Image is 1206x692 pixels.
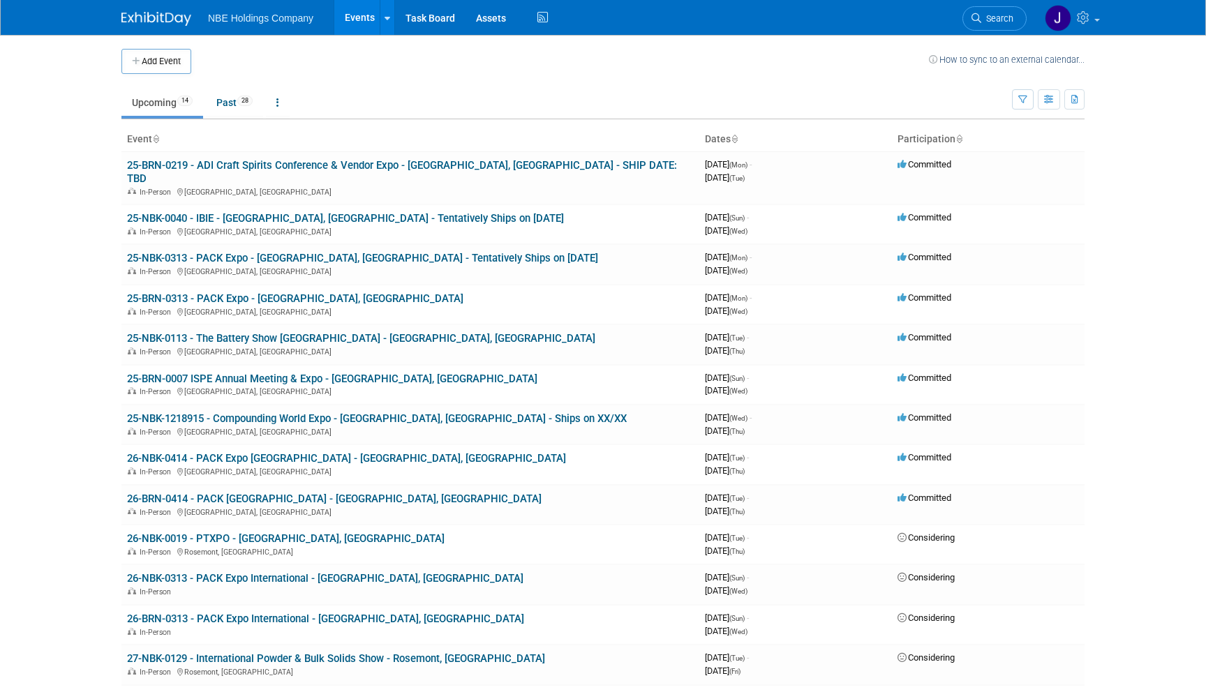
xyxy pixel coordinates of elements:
span: [DATE] [705,159,752,170]
span: [DATE] [705,532,749,543]
a: 25-BRN-0313 - PACK Expo - [GEOGRAPHIC_DATA], [GEOGRAPHIC_DATA] [127,292,463,305]
span: [DATE] [705,426,745,436]
span: In-Person [140,308,175,317]
span: In-Person [140,227,175,236]
img: In-Person Event [128,347,136,354]
img: In-Person Event [128,668,136,675]
span: [DATE] [705,345,745,356]
a: 26-NBK-0313 - PACK Expo International - [GEOGRAPHIC_DATA], [GEOGRAPHIC_DATA] [127,572,523,585]
a: 25-NBK-0040 - IBIE - [GEOGRAPHIC_DATA], [GEOGRAPHIC_DATA] - Tentatively Ships on [DATE] [127,212,564,225]
span: In-Person [140,428,175,437]
span: - [750,252,752,262]
img: John Vargo [1045,5,1071,31]
a: Upcoming14 [121,89,203,116]
span: - [747,452,749,462]
span: [DATE] [705,225,747,236]
a: Sort by Event Name [152,133,159,144]
span: - [747,492,749,503]
span: (Mon) [729,254,747,262]
span: 14 [177,96,193,106]
span: [DATE] [705,492,749,503]
span: (Sun) [729,375,745,382]
span: [DATE] [705,585,747,596]
div: [GEOGRAPHIC_DATA], [GEOGRAPHIC_DATA] [127,225,694,236]
span: (Wed) [729,628,747,635]
img: In-Person Event [128,548,136,555]
a: 25-NBK-1218915 - Compounding World Expo - [GEOGRAPHIC_DATA], [GEOGRAPHIC_DATA] - Ships on XX/XX [127,412,627,425]
img: In-Person Event [128,308,136,315]
span: (Thu) [729,428,745,435]
span: (Wed) [729,387,747,395]
span: - [747,332,749,343]
span: - [747,373,749,383]
div: [GEOGRAPHIC_DATA], [GEOGRAPHIC_DATA] [127,506,694,517]
span: [DATE] [705,172,745,183]
span: (Wed) [729,227,747,235]
span: Committed [898,212,951,223]
div: [GEOGRAPHIC_DATA], [GEOGRAPHIC_DATA] [127,186,694,197]
span: (Wed) [729,587,747,595]
a: 26-NBK-0019 - PTXPO - [GEOGRAPHIC_DATA], [GEOGRAPHIC_DATA] [127,532,445,545]
img: In-Person Event [128,508,136,515]
span: Considering [898,532,955,543]
span: Committed [898,492,951,503]
span: In-Person [140,387,175,396]
img: In-Person Event [128,387,136,394]
a: Sort by Participation Type [955,133,962,144]
div: [GEOGRAPHIC_DATA], [GEOGRAPHIC_DATA] [127,345,694,356]
a: 25-NBK-0113 - The Battery Show [GEOGRAPHIC_DATA] - [GEOGRAPHIC_DATA], [GEOGRAPHIC_DATA] [127,332,595,345]
span: In-Person [140,628,175,637]
div: Rosemont, [GEOGRAPHIC_DATA] [127,665,694,677]
span: (Mon) [729,294,747,302]
span: (Wed) [729,308,747,315]
span: [DATE] [705,292,752,303]
span: (Wed) [729,267,747,275]
span: [DATE] [705,506,745,516]
span: - [747,532,749,543]
span: [DATE] [705,412,752,423]
img: ExhibitDay [121,12,191,26]
span: - [747,212,749,223]
span: [DATE] [705,452,749,462]
span: (Tue) [729,534,745,542]
span: - [750,412,752,423]
th: Dates [699,128,892,151]
div: [GEOGRAPHIC_DATA], [GEOGRAPHIC_DATA] [127,306,694,317]
a: 25-BRN-0007 ISPE Annual Meeting & Expo - [GEOGRAPHIC_DATA], [GEOGRAPHIC_DATA] [127,373,537,385]
span: - [750,292,752,303]
button: Add Event [121,49,191,74]
span: Committed [898,332,951,343]
span: [DATE] [705,212,749,223]
span: Committed [898,159,951,170]
a: 26-BRN-0313 - PACK Expo International - [GEOGRAPHIC_DATA], [GEOGRAPHIC_DATA] [127,612,524,625]
span: 28 [237,96,253,106]
span: [DATE] [705,652,749,663]
span: In-Person [140,188,175,197]
span: [DATE] [705,572,749,582]
span: [DATE] [705,385,747,396]
span: [DATE] [705,306,747,316]
img: In-Person Event [128,628,136,635]
img: In-Person Event [128,587,136,594]
a: 25-NBK-0313 - PACK Expo - [GEOGRAPHIC_DATA], [GEOGRAPHIC_DATA] - Tentatively Ships on [DATE] [127,252,598,264]
span: (Sun) [729,214,745,222]
div: [GEOGRAPHIC_DATA], [GEOGRAPHIC_DATA] [127,465,694,476]
a: 26-NBK-0414 - PACK Expo [GEOGRAPHIC_DATA] - [GEOGRAPHIC_DATA], [GEOGRAPHIC_DATA] [127,452,566,465]
span: [DATE] [705,252,752,262]
span: Considering [898,572,955,582]
img: In-Person Event [128,467,136,474]
span: [DATE] [705,265,747,276]
span: (Thu) [729,347,745,355]
span: In-Person [140,508,175,517]
span: [DATE] [705,546,745,556]
span: NBE Holdings Company [208,13,313,24]
span: (Tue) [729,334,745,342]
span: [DATE] [705,612,749,623]
span: - [747,652,749,663]
a: Sort by Start Date [731,133,738,144]
span: In-Person [140,267,175,276]
div: [GEOGRAPHIC_DATA], [GEOGRAPHIC_DATA] [127,426,694,437]
span: [DATE] [705,665,740,676]
span: (Sun) [729,615,745,622]
span: [DATE] [705,626,747,636]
